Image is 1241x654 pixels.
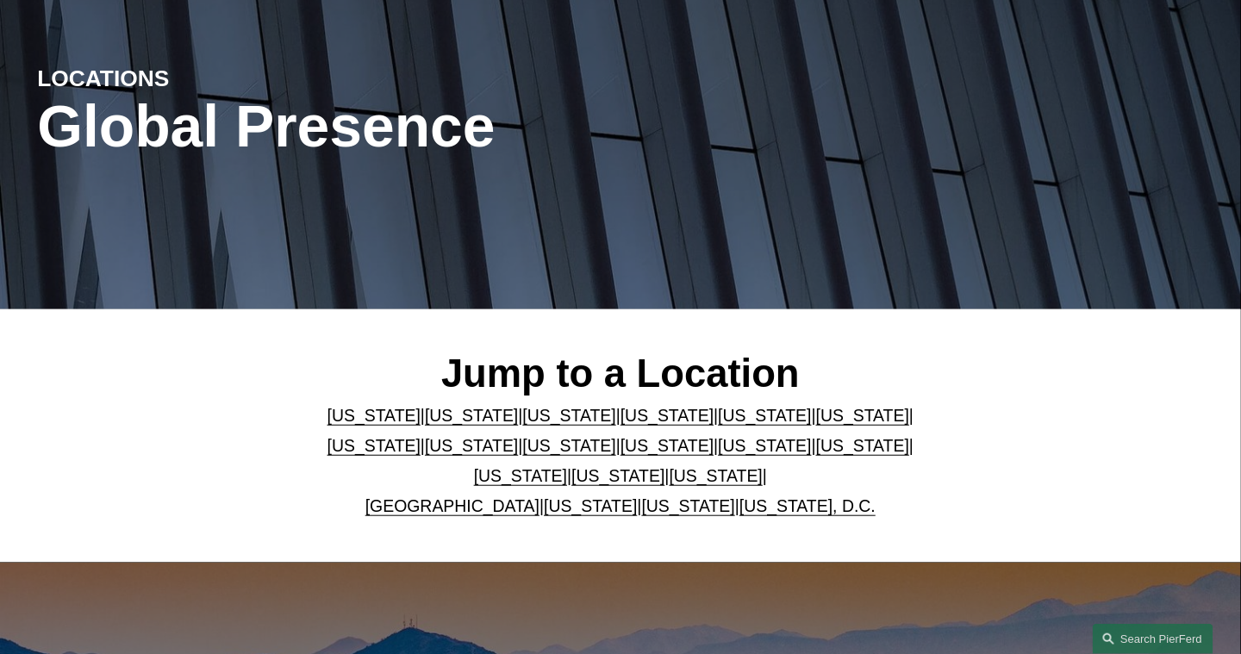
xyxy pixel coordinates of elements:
a: [US_STATE] [816,406,909,425]
a: [US_STATE] [620,406,714,425]
a: [US_STATE] [642,496,735,515]
p: | | | | | | | | | | | | | | | | | | [280,401,961,521]
a: [US_STATE] [620,436,714,455]
a: [US_STATE] [670,466,763,485]
a: [US_STATE], D.C. [739,496,876,515]
a: [US_STATE] [544,496,637,515]
a: [US_STATE] [425,436,518,455]
a: [US_STATE] [718,436,811,455]
a: [US_STATE] [425,406,518,425]
a: [US_STATE] [523,436,616,455]
a: [US_STATE] [474,466,567,485]
a: [GEOGRAPHIC_DATA] [365,496,539,515]
a: Search this site [1093,624,1213,654]
h2: Jump to a Location [280,351,961,398]
a: [US_STATE] [327,436,421,455]
a: [US_STATE] [718,406,811,425]
h4: LOCATIONS [37,65,328,93]
a: [US_STATE] [523,406,616,425]
h1: Global Presence [37,93,814,160]
a: [US_STATE] [327,406,421,425]
a: [US_STATE] [571,466,664,485]
a: [US_STATE] [816,436,909,455]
